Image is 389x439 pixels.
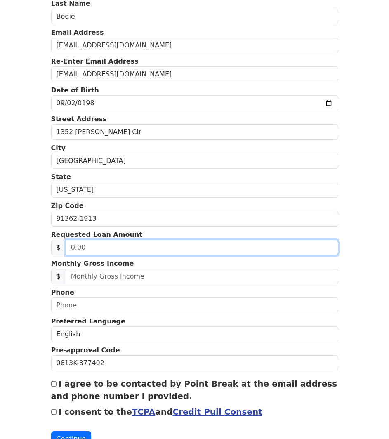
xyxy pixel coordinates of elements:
[51,115,107,123] strong: Street Address
[59,407,262,417] label: I consent to the and
[51,66,338,82] input: Re-Enter Email Address
[51,38,338,53] input: Email Address
[132,407,156,417] a: TCPA
[172,407,262,417] a: Credit Pull Consent
[51,269,66,284] span: $
[66,269,338,284] input: Monthly Gross Income
[51,144,66,152] strong: City
[51,9,338,24] input: Last Name
[66,240,338,255] input: 0.00
[51,57,139,65] strong: Re-Enter Email Address
[51,153,338,169] input: City
[51,379,337,401] label: I agree to be contacted by Point Break at the email address and phone number I provided.
[51,317,125,325] strong: Preferred Language
[51,86,99,94] strong: Date of Birth
[51,240,66,255] span: $
[51,355,338,371] input: Pre-approval Code
[51,346,120,354] strong: Pre-approval Code
[51,288,74,296] strong: Phone
[51,124,338,140] input: Street Address
[51,173,71,181] strong: State
[51,211,338,227] input: Zip Code
[51,297,338,313] input: Phone
[51,259,338,269] p: Monthly Gross Income
[51,28,104,36] strong: Email Address
[51,231,142,238] strong: Requested Loan Amount
[51,202,84,210] strong: Zip Code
